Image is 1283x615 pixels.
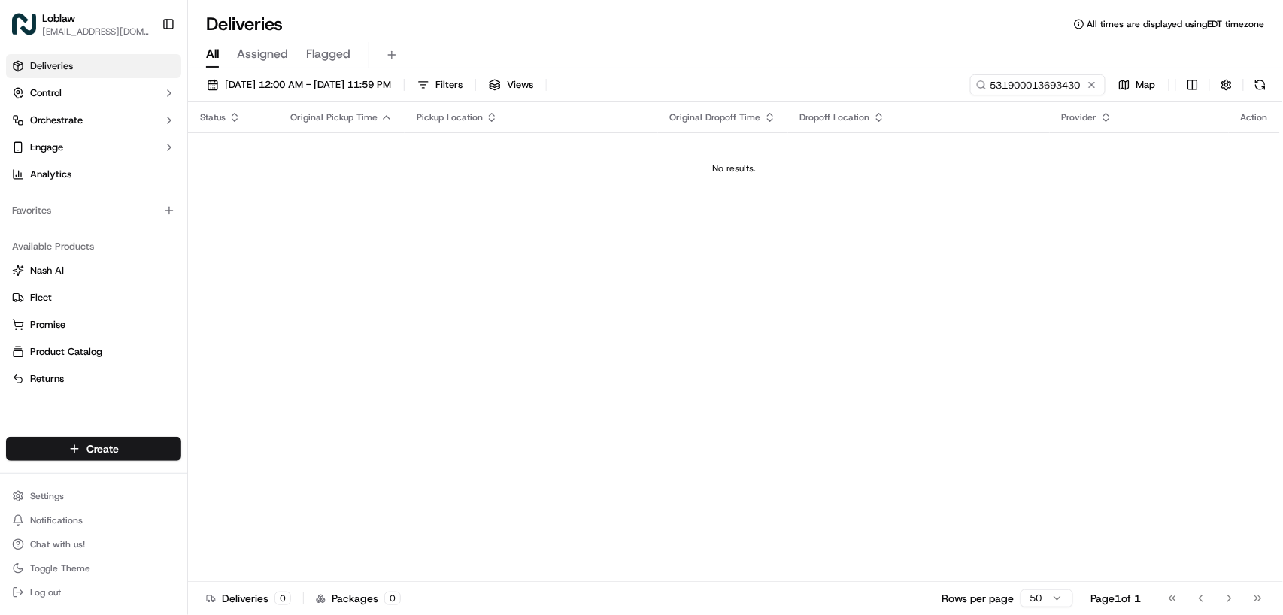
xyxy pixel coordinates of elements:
[30,318,65,332] span: Promise
[137,329,179,341] span: 12:58 PM
[39,12,57,30] img: Go home
[670,111,761,123] span: Original Dropoff Time
[15,220,39,244] img: Klarizel Pensader
[6,235,181,259] div: Available Products
[6,198,181,223] div: Favorites
[6,534,181,555] button: Chat with us!
[30,114,83,127] span: Orchestrate
[6,486,181,507] button: Settings
[30,86,62,100] span: Control
[30,372,64,386] span: Returns
[6,510,181,531] button: Notifications
[194,162,1274,174] div: No results.
[30,538,85,550] span: Chat with us!
[1062,111,1097,123] span: Provider
[86,441,119,456] span: Create
[435,78,463,92] span: Filters
[6,81,181,105] button: Control
[1136,78,1156,92] span: Map
[6,162,181,186] a: Analytics
[206,591,291,606] div: Deliveries
[30,514,83,526] span: Notifications
[411,74,469,95] button: Filters
[30,586,61,598] span: Log out
[6,54,181,78] a: Deliveries
[237,45,288,63] span: Assigned
[12,372,175,386] a: Returns
[98,65,266,174] div: Hi, Can you please block the driver for this order who picked up the order 531900013580030 as the...
[15,12,33,30] button: back
[6,6,156,42] button: LoblawLoblaw[EMAIL_ADDRESS][DOMAIN_NAME]
[30,291,52,304] span: Fleet
[225,78,391,92] span: [DATE] 12:00 AM - [DATE] 11:59 PM
[206,45,219,63] span: All
[6,340,181,364] button: Product Catalog
[200,111,226,123] span: Status
[1087,18,1265,30] span: All times are displayed using EDT timezone
[6,558,181,579] button: Toggle Theme
[48,329,126,341] span: Klarizel Pensader
[30,141,63,154] span: Engage
[12,345,175,359] a: Product Catalog
[1112,74,1163,95] button: Map
[1250,74,1271,95] button: Refresh
[507,78,533,92] span: Views
[417,111,483,123] span: Pickup Location
[6,286,181,310] button: Fleet
[6,135,181,159] button: Engage
[42,26,150,38] button: [EMAIL_ADDRESS][DOMAIN_NAME]
[12,318,175,332] a: Promise
[316,591,401,606] div: Packages
[1241,111,1268,123] div: Action
[6,313,181,337] button: Promise
[6,108,181,132] button: Orchestrate
[970,74,1106,95] input: Type to search
[232,184,274,196] span: 12:54 PM
[384,592,401,605] div: 0
[129,329,134,341] span: •
[800,111,870,123] span: Dropoff Location
[30,345,102,359] span: Product Catalog
[6,437,181,461] button: Create
[12,264,175,277] a: Nash AI
[30,311,42,323] img: 1736555255976-a54dd68f-1ca7-489b-9aae-adbdc363a1c4
[30,168,71,181] span: Analytics
[6,367,181,391] button: Returns
[56,222,193,240] p: Hi there! Checking on this.
[1091,591,1142,606] div: Page 1 of 1
[6,582,181,603] button: Log out
[942,591,1015,606] p: Rows per page
[56,261,253,315] p: Thank you for waiting. I have submitted the incident report for the driver to be blocked.
[260,463,278,481] button: Send
[42,11,75,26] button: Loblaw
[482,74,540,95] button: Views
[6,259,181,283] button: Nash AI
[30,490,64,502] span: Settings
[30,264,64,277] span: Nash AI
[206,12,283,36] h1: Deliveries
[30,59,73,73] span: Deliveries
[200,74,398,95] button: [DATE] 12:00 AM - [DATE] 11:59 PM
[30,562,90,574] span: Toggle Theme
[12,291,175,304] a: Fleet
[30,235,42,247] img: 1736555255976-a54dd68f-1ca7-489b-9aae-adbdc363a1c4
[12,12,36,36] img: Loblaw
[306,45,350,63] span: Flagged
[274,592,291,605] div: 0
[290,111,378,123] span: Original Pickup Time
[15,295,39,320] img: Klarizel Pensader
